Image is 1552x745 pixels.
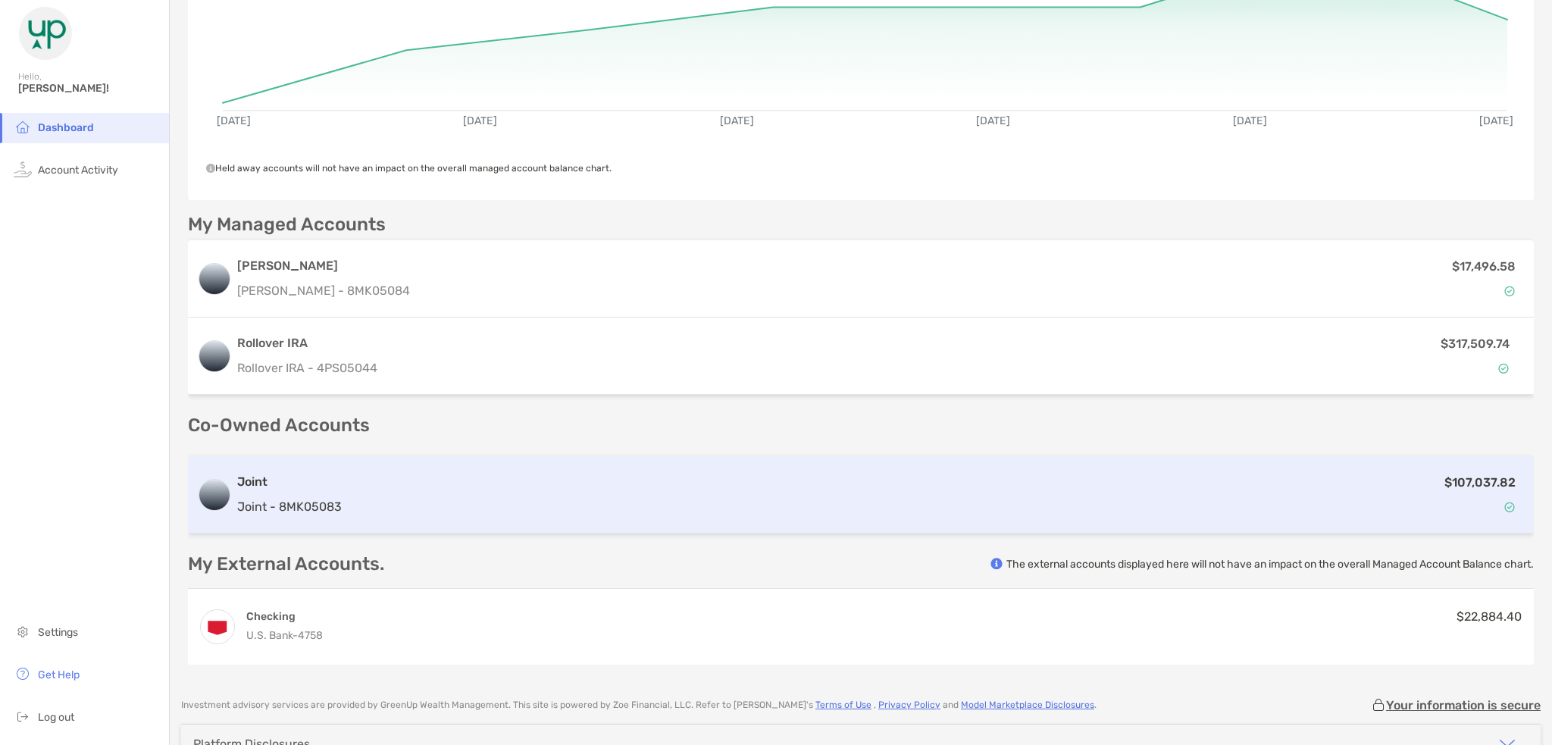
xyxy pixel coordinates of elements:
p: Co-Owned Accounts [188,416,1534,435]
text: [DATE] [976,114,1010,127]
h3: Joint [237,473,342,491]
img: logo account [199,480,230,510]
img: info [990,558,1003,570]
text: [DATE] [1233,114,1267,127]
p: [PERSON_NAME] - 8MK05084 [237,281,410,300]
text: [DATE] [463,114,497,127]
p: Rollover IRA - 4PS05044 [237,358,1225,377]
span: 4758 [298,629,323,642]
p: My External Accounts. [188,555,384,574]
p: Joint - 8MK05083 [237,497,342,516]
p: $107,037.82 [1444,473,1516,492]
h3: [PERSON_NAME] [237,257,410,275]
span: [PERSON_NAME]! [18,82,160,95]
span: $22,884.40 [1457,609,1522,624]
span: Held away accounts will not have an impact on the overall managed account balance chart. [206,163,612,174]
img: household icon [14,117,32,136]
span: U.S. Bank - [246,629,298,642]
p: Investment advisory services are provided by GreenUp Wealth Management . This site is powered by ... [181,700,1097,711]
h4: Checking [246,609,323,624]
img: Zoe Logo [18,6,73,61]
text: [DATE] [217,114,251,127]
p: The external accounts displayed here will not have an impact on the overall Managed Account Balan... [1006,557,1534,571]
a: Model Marketplace Disclosures [961,700,1094,710]
img: Account Status icon [1498,363,1509,374]
img: Account Status icon [1504,286,1515,296]
span: Settings [38,626,78,639]
text: [DATE] [1479,114,1513,127]
a: Privacy Policy [878,700,940,710]
text: [DATE] [720,114,754,127]
span: Dashboard [38,121,94,134]
p: Your information is secure [1386,698,1541,712]
img: logo account [199,341,230,371]
p: $17,496.58 [1452,257,1516,276]
p: $317,509.74 [1441,334,1510,353]
span: Get Help [38,668,80,681]
img: activity icon [14,160,32,178]
img: get-help icon [14,665,32,683]
span: Log out [38,711,74,724]
a: Terms of Use [815,700,871,710]
img: logout icon [14,707,32,725]
p: My Managed Accounts [188,215,386,234]
img: Checking - 4758 [201,610,234,643]
img: settings icon [14,622,32,640]
img: Account Status icon [1504,502,1515,512]
h3: Rollover IRA [237,334,1225,352]
img: logo account [199,264,230,294]
span: Account Activity [38,164,118,177]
